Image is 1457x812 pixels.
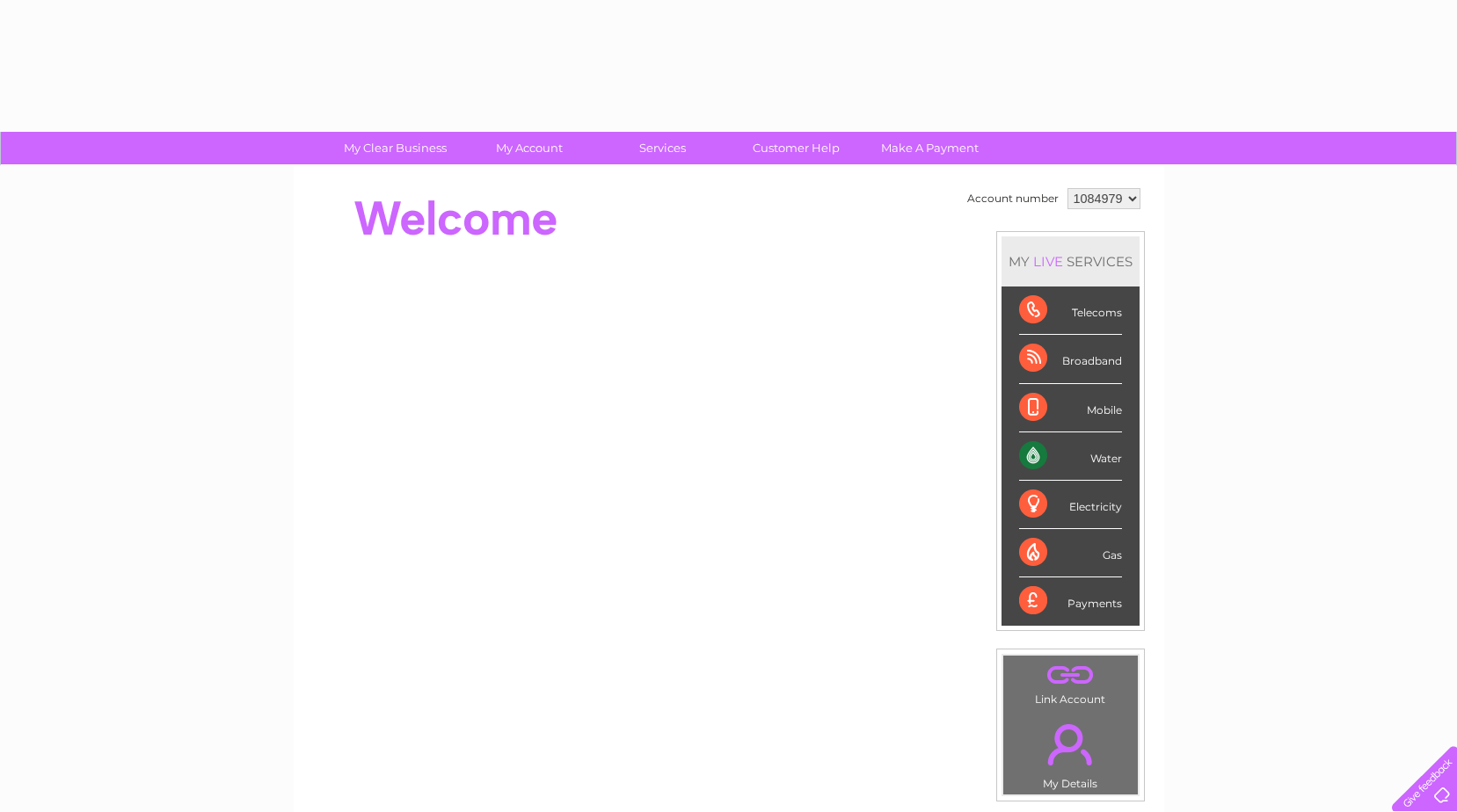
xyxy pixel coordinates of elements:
[1002,236,1140,286] div: MY SERVICES
[1019,577,1122,625] div: Payments
[1019,481,1122,529] div: Electricity
[1008,660,1133,691] a: .
[323,132,468,164] a: My Clear Business
[1030,253,1067,270] div: LIVE
[724,132,869,164] a: Customer Help
[1019,335,1122,383] div: Broadband
[857,132,1002,164] a: Make A Payment
[1019,529,1122,577] div: Gas
[1008,714,1133,775] a: .
[1019,432,1122,481] div: Water
[963,184,1063,214] td: Account number
[1002,655,1139,710] td: Link Account
[1002,709,1139,795] td: My Details
[456,132,601,164] a: My Account
[1019,384,1122,432] div: Mobile
[590,132,735,164] a: Services
[1019,286,1122,335] div: Telecoms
